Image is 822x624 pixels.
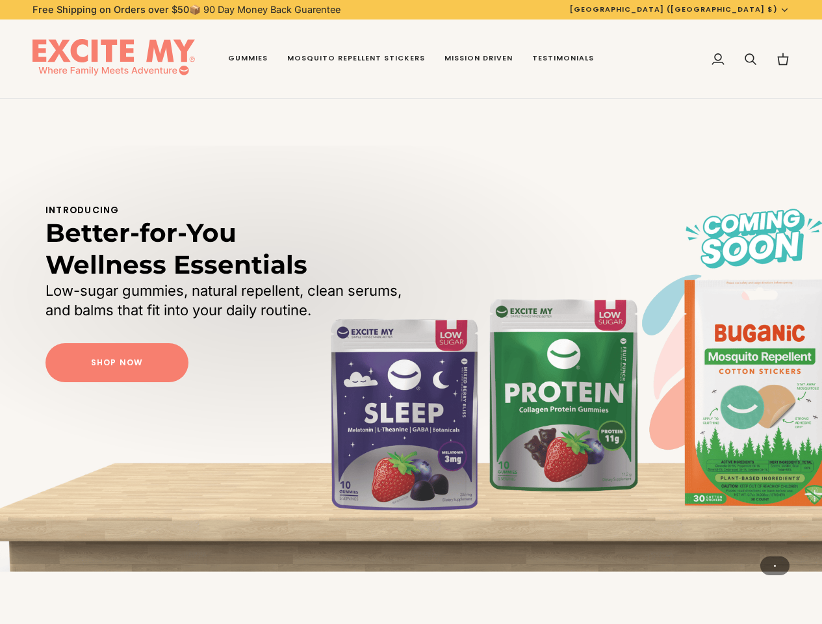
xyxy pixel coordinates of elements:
button: [GEOGRAPHIC_DATA] ([GEOGRAPHIC_DATA] $) [560,4,799,15]
a: Shop Now [45,343,188,382]
span: Mosquito Repellent Stickers [287,53,425,64]
span: Testimonials [532,53,594,64]
a: Testimonials [522,19,604,99]
a: Mission Driven [435,19,522,99]
button: View slide 1 [774,565,776,567]
p: 📦 90 Day Money Back Guarentee [32,3,340,17]
span: Mission Driven [444,53,513,64]
span: Gummies [228,53,268,64]
img: EXCITE MY® [32,39,195,79]
a: Mosquito Repellent Stickers [277,19,435,99]
a: Gummies [218,19,277,99]
strong: Free Shipping on Orders over $50 [32,4,189,15]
